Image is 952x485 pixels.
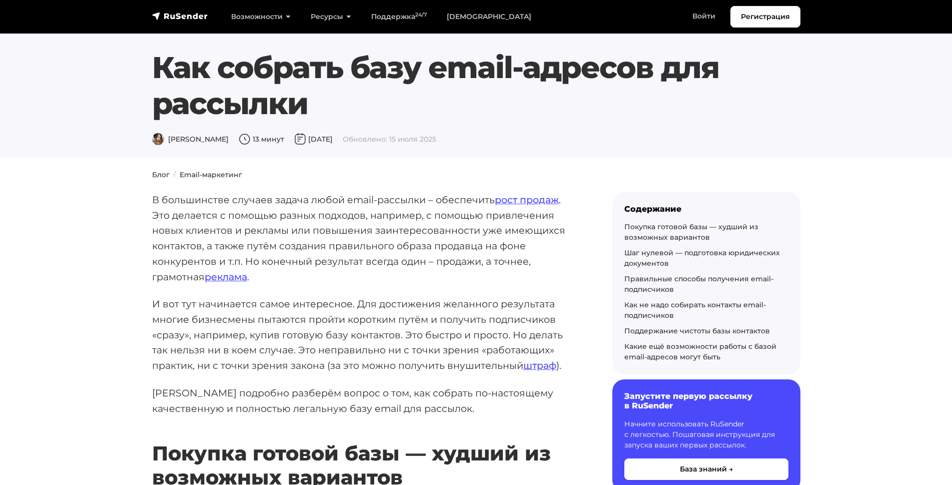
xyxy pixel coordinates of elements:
nav: breadcrumb [146,170,806,180]
p: В большинстве случаев задача любой email-рассылки – обеспечить . Это делается с помощью разных по... [152,192,580,284]
a: Как не надо собирать контакты email-подписчиков [624,300,766,320]
span: 13 минут [239,135,284,144]
a: Шаг нулевой — подготовка юридических документов [624,248,780,268]
span: Обновлено: 15 июля 2025 [343,135,436,144]
a: Блог [152,170,170,179]
h6: Запустите первую рассылку в RuSender [624,391,788,410]
a: рост продаж [495,194,559,206]
a: Войти [682,6,725,27]
span: [PERSON_NAME] [152,135,229,144]
a: [DEMOGRAPHIC_DATA] [437,7,541,27]
a: Правильные способы получения email-подписчиков [624,274,773,294]
button: База знаний → [624,458,788,480]
a: Регистрация [730,6,800,28]
a: реклама [205,271,247,283]
a: Какие ещё возможности работы с базой email-адресов могут быть [624,342,776,361]
a: штраф [523,359,556,371]
img: RuSender [152,11,208,21]
img: Время чтения [239,133,251,145]
p: И вот тут начинается самое интересное. Для достижения желанного результата многие бизнесмены пыта... [152,296,580,373]
h1: Как собрать базу email-адресов для рассылки [152,50,745,122]
p: [PERSON_NAME] подробно разберём вопрос о том, как собрать по-настоящему качественную и полностью ... [152,385,580,416]
a: Поддержание чистоты базы контактов [624,326,770,335]
sup: 24/7 [415,12,427,18]
a: Покупка готовой базы — худший из возможных вариантов [624,222,758,242]
div: Содержание [624,204,788,214]
a: Возможности [221,7,301,27]
li: Email-маркетинг [170,170,242,180]
span: [DATE] [294,135,333,144]
img: Дата публикации [294,133,306,145]
a: Поддержка24/7 [361,7,437,27]
p: Начните использовать RuSender с легкостью. Пошаговая инструкция для запуска ваших первых рассылок. [624,419,788,450]
a: Ресурсы [301,7,361,27]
